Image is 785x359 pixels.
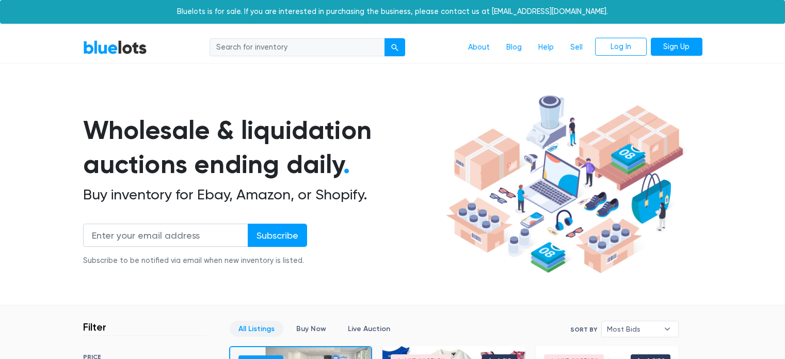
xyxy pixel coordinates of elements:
[83,186,442,204] h2: Buy inventory for Ebay, Amazon, or Shopify.
[656,321,678,337] b: ▾
[287,321,335,337] a: Buy Now
[343,149,350,180] span: .
[498,38,530,57] a: Blog
[530,38,562,57] a: Help
[442,90,687,278] img: hero-ee84e7d0318cb26816c560f6b4441b76977f77a177738b4e94f68c95b2b83dbb.png
[595,38,647,56] a: Log In
[83,255,307,267] div: Subscribe to be notified via email when new inventory is listed.
[83,113,442,182] h1: Wholesale & liquidation auctions ending daily
[570,325,597,334] label: Sort By
[651,38,702,56] a: Sign Up
[607,321,659,337] span: Most Bids
[460,38,498,57] a: About
[248,224,307,247] input: Subscribe
[210,38,385,57] input: Search for inventory
[230,321,283,337] a: All Listings
[83,321,106,333] h3: Filter
[339,321,399,337] a: Live Auction
[83,40,147,55] a: BlueLots
[83,224,248,247] input: Enter your email address
[562,38,591,57] a: Sell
